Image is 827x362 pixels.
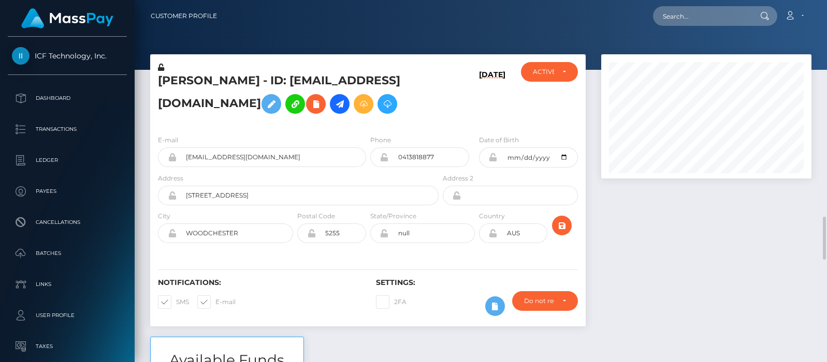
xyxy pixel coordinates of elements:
[8,240,127,266] a: Batches
[370,135,391,145] label: Phone
[376,295,407,309] label: 2FA
[158,278,360,287] h6: Notifications:
[8,209,127,235] a: Cancellations
[151,5,217,27] a: Customer Profile
[12,90,123,106] p: Dashboard
[653,6,750,26] input: Search...
[533,68,554,76] div: ACTIVE
[12,153,123,168] p: Ledger
[524,297,555,305] div: Do not require
[376,278,578,287] h6: Settings:
[12,184,123,199] p: Payees
[12,122,123,137] p: Transactions
[158,174,183,183] label: Address
[370,212,416,221] label: State/Province
[297,212,335,221] label: Postal Code
[8,147,127,173] a: Ledger
[330,94,350,114] a: Initiate Payout
[479,135,519,145] label: Date of Birth
[8,178,127,204] a: Payees
[8,334,127,359] a: Taxes
[12,246,123,261] p: Batches
[197,295,236,309] label: E-mail
[8,303,127,328] a: User Profile
[8,116,127,142] a: Transactions
[479,70,505,123] h6: [DATE]
[12,339,123,354] p: Taxes
[8,51,127,61] span: ICF Technology, Inc.
[512,291,578,311] button: Do not require
[158,212,170,221] label: City
[443,174,473,183] label: Address 2
[8,85,127,111] a: Dashboard
[158,295,189,309] label: SMS
[158,73,433,119] h5: [PERSON_NAME] - ID: [EMAIL_ADDRESS][DOMAIN_NAME]
[12,308,123,323] p: User Profile
[12,47,30,65] img: ICF Technology, Inc.
[479,212,505,221] label: Country
[8,271,127,297] a: Links
[21,8,113,28] img: MassPay Logo
[12,215,123,230] p: Cancellations
[12,277,123,292] p: Links
[158,135,178,145] label: E-mail
[521,62,578,82] button: ACTIVE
